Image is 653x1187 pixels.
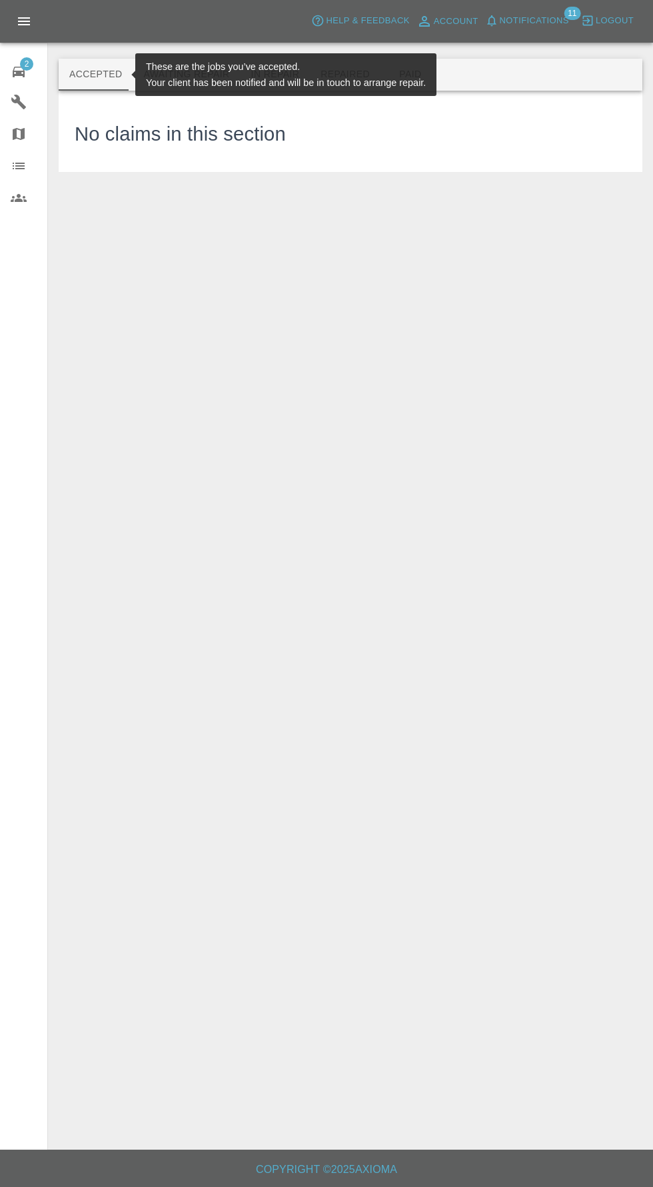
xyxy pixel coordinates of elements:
h6: Copyright © 2025 Axioma [11,1160,642,1179]
button: Repaired [310,59,380,91]
button: Notifications [482,11,572,31]
button: Awaiting Repair [133,59,240,91]
span: Notifications [500,13,569,29]
button: Open drawer [8,5,40,37]
span: 11 [564,7,580,20]
h3: No claims in this section [75,120,286,149]
span: Account [434,14,478,29]
button: Paid [380,59,440,91]
button: Logout [578,11,637,31]
span: Help & Feedback [326,13,409,29]
a: Account [413,11,482,32]
span: Logout [596,13,634,29]
button: In Repair [241,59,311,91]
span: 2 [20,57,33,71]
button: Accepted [59,59,133,91]
button: Help & Feedback [308,11,412,31]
